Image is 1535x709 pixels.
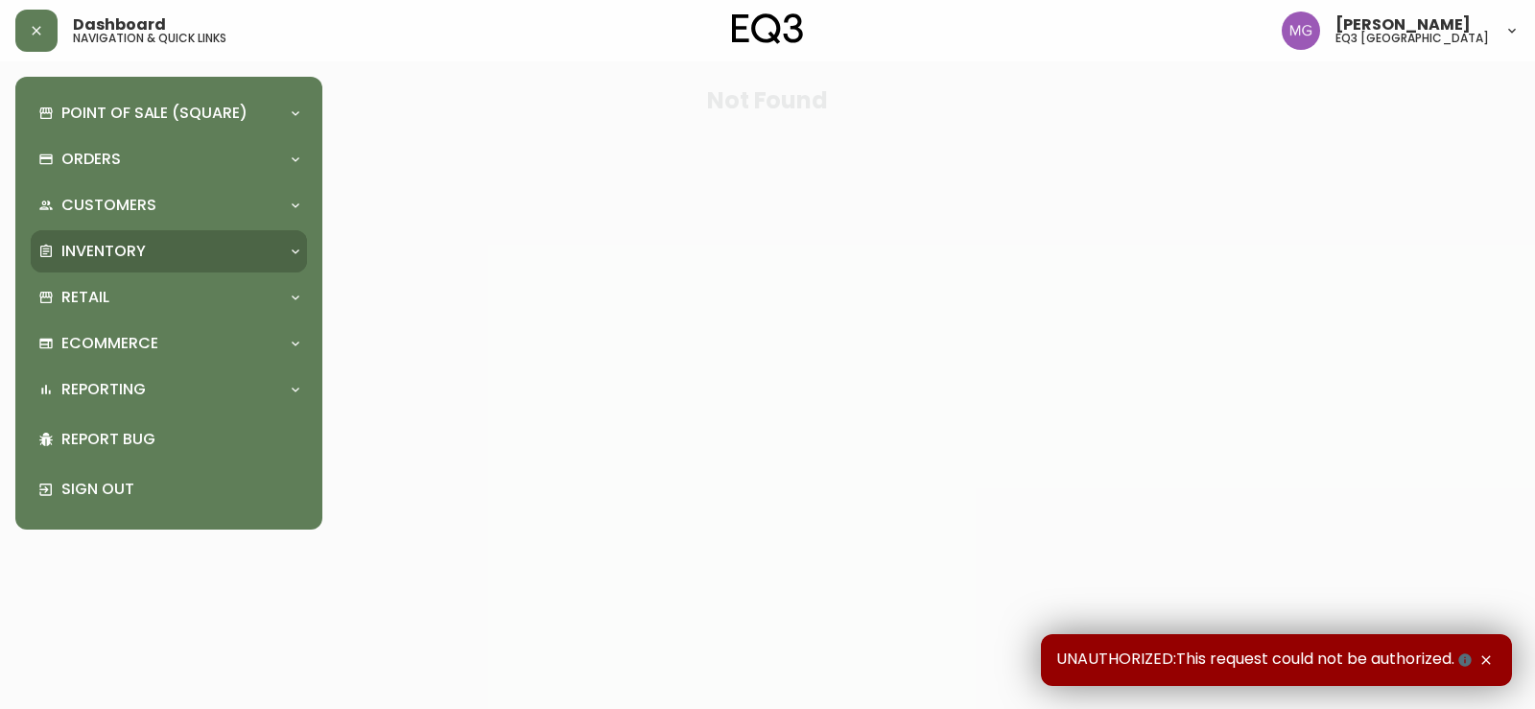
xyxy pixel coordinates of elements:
p: Customers [61,195,156,216]
p: Sign Out [61,479,299,500]
div: Reporting [31,368,307,411]
div: Ecommerce [31,322,307,365]
h5: navigation & quick links [73,33,226,44]
img: de8837be2a95cd31bb7c9ae23fe16153 [1282,12,1320,50]
span: [PERSON_NAME] [1335,17,1471,33]
p: Point of Sale (Square) [61,103,248,124]
p: Retail [61,287,109,308]
span: UNAUTHORIZED:This request could not be authorized. [1056,650,1476,671]
p: Orders [61,149,121,170]
div: Customers [31,184,307,226]
div: Retail [31,276,307,319]
img: logo [732,13,803,44]
p: Report Bug [61,429,299,450]
p: Ecommerce [61,333,158,354]
h5: eq3 [GEOGRAPHIC_DATA] [1335,33,1489,44]
p: Inventory [61,241,146,262]
div: Point of Sale (Square) [31,92,307,134]
div: Report Bug [31,414,307,464]
span: Dashboard [73,17,166,33]
div: Orders [31,138,307,180]
p: Reporting [61,379,146,400]
div: Inventory [31,230,307,272]
div: Sign Out [31,464,307,514]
